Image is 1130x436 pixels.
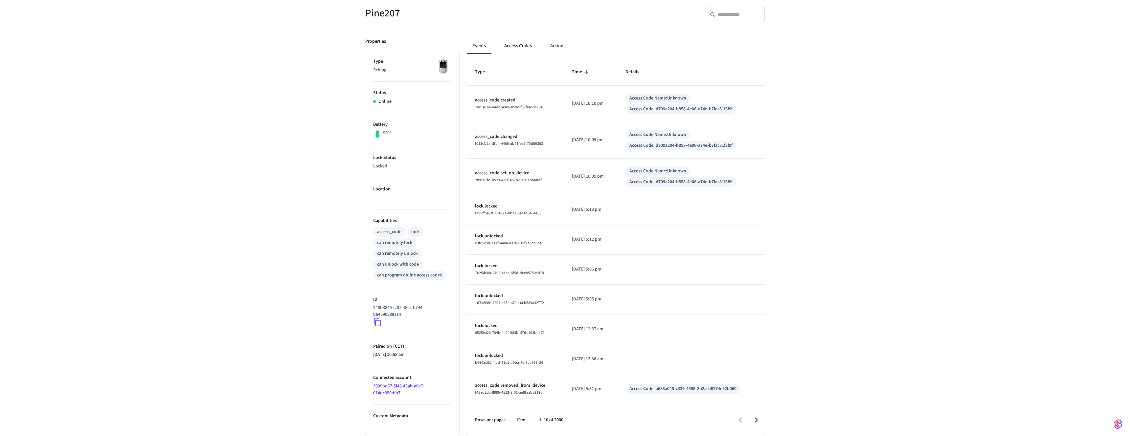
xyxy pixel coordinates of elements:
[467,59,765,404] table: sticky table
[545,38,571,54] button: Actions
[475,240,542,246] span: c3f05c38-717f-44ea-a376-010f2e3cc6da
[435,58,451,75] img: Schlage Sense Smart Deadbolt with Camelot Trim, Front
[629,95,686,102] div: Access Code Name: Unknown
[499,38,537,54] button: Access Codes
[475,133,556,140] p: access_code.changed
[392,343,404,350] span: ( CET )
[475,67,493,77] span: Type
[383,130,392,137] p: 90%
[572,326,610,333] p: [DATE] 12:37 am
[539,417,563,424] p: 1–10 of 2000
[373,351,451,358] p: [DATE] 10:58 am
[572,173,610,180] p: [DATE] 10:09 pm
[475,233,556,240] p: lock.unlocked
[373,217,451,224] p: Capabilities
[373,67,451,74] p: Schlage
[373,413,451,420] p: Custom Metadata
[475,330,544,336] span: 8525ea20-704b-4a0f-983b-d7dc103bd47f
[572,385,610,392] p: [DATE] 5:31 pm
[373,121,451,128] p: Battery
[572,296,610,303] p: [DATE] 5:05 pm
[1114,419,1122,429] img: SeamLogoGradient.69752ec5.svg
[411,229,419,235] div: lock
[373,296,451,303] p: ID
[629,131,686,138] div: Access Code Name: Unknown
[572,100,610,107] p: [DATE] 10:10 pm
[378,98,392,105] p: Online
[377,272,442,279] div: can program online access codes
[475,210,541,216] span: f795ffba-2f50-457e-bba7-5a14c3464e83
[373,154,451,161] p: Lock Status
[373,90,451,97] p: Status
[475,263,556,270] p: lock.locked
[373,58,451,65] p: Type
[373,343,451,350] p: Paired on
[475,177,542,183] span: 2897c7fd-b523-435f-a51b-0a2017eaafef
[373,304,449,318] p: 248b3845-f207-48c5-b744-b64090289314
[475,203,556,210] p: lock.locked
[629,179,733,185] div: Access Code: d709a204-b858-4e06-a74e-b7fac81f3f9f
[572,266,610,273] p: [DATE] 5:06 pm
[475,97,556,104] p: access_code.created
[572,356,610,362] p: [DATE] 12:36 am
[629,142,733,149] div: Access Code: d709a204-b858-4e06-a74e-b7fac81f3f9f
[475,104,543,110] span: 7ec1a76e-e4dd-49e6-859c-f88fea59c79a
[475,270,544,276] span: 7e25d68a-2492-41ae-8f5d-dce85750cb74
[513,415,529,425] div: 10
[467,38,765,54] div: ant example
[475,417,505,424] p: Rows per page:
[377,239,412,246] div: can remotely lock
[373,194,451,201] p: —
[475,141,543,146] span: f013cb2a-dfb4-4466-ab41-ea5f70d99363
[475,360,543,365] span: b690ac91-f4cd-41c1-b0ba-4ef3cc899fd4
[475,382,556,389] p: access_code.removed_from_device
[475,300,544,306] span: 1d7a666e-4294-425e-a71a-6cb589a32772
[572,236,610,243] p: [DATE] 5:12 pm
[373,374,451,381] p: Connected account
[373,163,451,170] p: Locked
[625,67,648,77] span: Details
[467,38,491,54] button: Events
[475,390,543,395] span: f45ad2dc-8995-4512-8f01-ae8faaba213d
[475,293,556,299] p: lock.unlocked
[377,250,418,257] div: can remotely unlock
[377,229,401,235] div: access_code
[572,137,610,143] p: [DATE] 10:09 pm
[373,383,424,396] a: 3999bd67-5f46-43ab-a0e7-014dc350dfb7
[572,67,591,77] span: Time
[475,352,556,359] p: lock.unlocked
[475,322,556,329] p: lock.locked
[629,385,736,392] div: Access Code: a683a045-c339-4395-8b2a-d6274e92b060
[629,168,686,175] div: Access Code Name: Unknown
[475,170,556,177] p: access_code.set_on_device
[377,261,419,268] div: can unlock with code
[572,206,610,213] p: [DATE] 5:13 pm
[749,412,764,428] button: Go to next page
[629,106,733,113] div: Access Code: d709a204-b858-4e06-a74e-b7fac81f3f9f
[365,7,561,20] h5: Pine207
[365,38,386,45] p: Properties
[373,186,451,193] p: Location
